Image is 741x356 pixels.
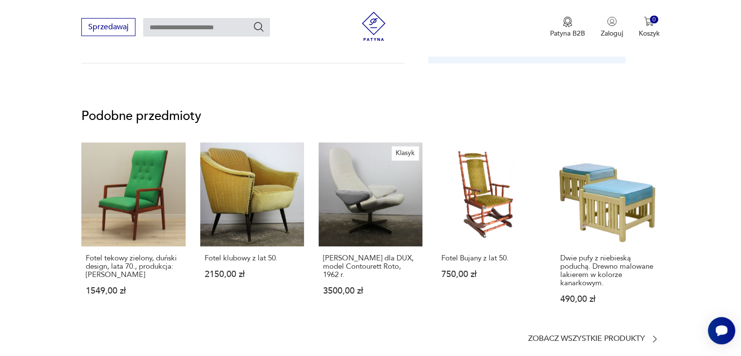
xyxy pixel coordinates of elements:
p: Fotel tekowy zielony, duński design, lata 70., produkcja: [PERSON_NAME] [86,254,181,279]
a: Ikona medaluPatyna B2B [550,17,585,38]
a: KlasykAlf Svensson dla DUX, model Contourett Roto, 1962 r.[PERSON_NAME] dla DUX, model Contourett... [319,142,422,322]
p: 3500,00 zł [323,287,418,295]
a: Fotel klubowy z lat 50.Fotel klubowy z lat 50.2150,00 zł [200,142,304,322]
img: Ikonka użytkownika [607,17,617,26]
p: Podobne przedmioty [81,110,659,122]
div: 0 [650,16,658,24]
button: Zaloguj [601,17,623,38]
button: Patyna B2B [550,17,585,38]
button: Szukaj [253,21,265,33]
p: Patyna B2B [550,29,585,38]
a: Fotel tekowy zielony, duński design, lata 70., produkcja: DaniaFotel tekowy zielony, duński desig... [81,142,185,322]
img: Ikona koszyka [644,17,654,26]
p: Zaloguj [601,29,623,38]
a: Zobacz wszystkie produkty [528,334,660,344]
p: Zobacz wszystkie produkty [528,336,645,342]
img: Ikona medalu [563,17,572,27]
p: 750,00 zł [441,270,536,278]
img: Patyna - sklep z meblami i dekoracjami vintage [359,12,388,41]
p: Koszyk [639,29,660,38]
button: 0Koszyk [639,17,660,38]
p: 1549,00 zł [86,287,181,295]
a: Sprzedawaj [81,24,135,31]
p: [PERSON_NAME] dla DUX, model Contourett Roto, 1962 r. [323,254,418,279]
p: 490,00 zł [560,295,655,303]
a: Fotel Bujany z lat 50.Fotel Bujany z lat 50.750,00 zł [437,142,541,322]
p: Fotel klubowy z lat 50. [205,254,300,262]
iframe: Smartsupp widget button [708,317,735,344]
p: 2150,00 zł [205,270,300,278]
p: Fotel Bujany z lat 50. [441,254,536,262]
a: Dwie pufy z niebieską poduchą. Drewno malowane lakierem w kolorze kanarkowym.Dwie pufy z niebiesk... [555,142,659,322]
button: Sprzedawaj [81,18,135,36]
p: Dwie pufy z niebieską poduchą. Drewno malowane lakierem w kolorze kanarkowym. [560,254,655,287]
